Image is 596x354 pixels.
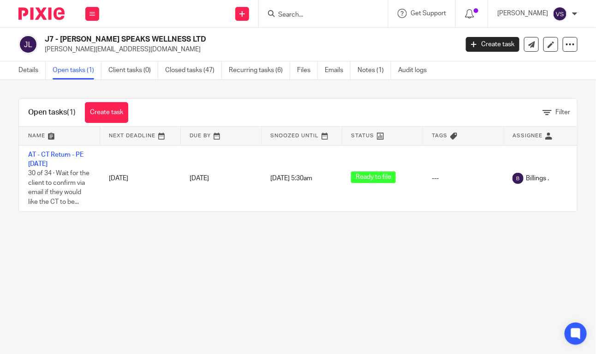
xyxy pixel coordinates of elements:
p: [PERSON_NAME][EMAIL_ADDRESS][DOMAIN_NAME] [45,45,452,54]
img: svg%3E [18,35,38,54]
a: Closed tasks (47) [165,61,222,79]
span: Ready to file [351,171,396,183]
a: Emails [325,61,351,79]
span: [DATE] 5:30am [270,175,312,182]
input: Search [277,11,360,19]
td: [DATE] [100,145,180,211]
a: Files [297,61,318,79]
a: Create task [85,102,128,123]
span: Filter [555,109,570,116]
a: Notes (1) [358,61,391,79]
a: Details [18,61,46,79]
span: Billings . [526,174,549,183]
a: Open tasks (1) [53,61,101,79]
span: Status [352,133,375,138]
span: Get Support [411,10,446,17]
span: 30 of 34 · Wait for the client to confirm via email if they would like the CT to be... [28,170,89,205]
img: svg%3E [553,6,567,21]
div: --- [432,174,494,183]
a: Client tasks (0) [108,61,158,79]
h1: Open tasks [28,108,76,117]
a: Recurring tasks (6) [229,61,290,79]
img: svg%3E [513,173,524,184]
span: (1) [67,109,76,116]
span: Tags [432,133,448,138]
a: AT - CT Return - PE [DATE] [28,152,83,167]
a: Audit logs [398,61,434,79]
h2: J7 - [PERSON_NAME] SPEAKS WELLNESS LTD [45,35,370,44]
span: [DATE] [190,175,209,182]
span: Snoozed Until [271,133,319,138]
img: Pixie [18,7,65,20]
p: [PERSON_NAME] [497,9,548,18]
a: Create task [466,37,519,52]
